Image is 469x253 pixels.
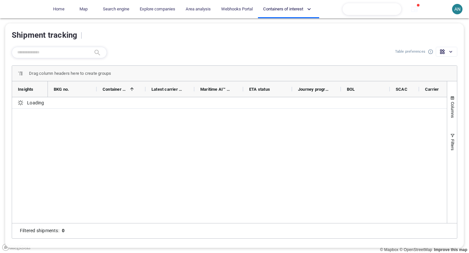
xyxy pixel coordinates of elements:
[298,87,330,92] span: Journey progress
[450,139,455,151] span: Filters
[103,87,127,92] span: Container no.
[62,228,64,233] h6: 0
[183,4,213,15] a: Area analysis
[54,87,69,92] span: BKG no.
[29,71,111,76] span: Drag column headers here to create groups
[249,87,270,92] span: ETA status
[137,4,178,15] a: Explore companies
[20,227,59,234] h6: Filtered shipments :
[74,4,95,15] button: Map
[425,87,439,92] span: Carrier
[441,224,464,248] iframe: Chat
[151,87,183,92] span: Latest carrier ETD/ATD
[50,4,67,15] a: Home
[12,97,447,109] div: Press SPACE to select this row.
[219,4,255,15] a: Webhooks Portal
[77,30,86,40] h5: |
[29,71,111,76] div: Row Groups
[261,4,317,15] button: Containers of interest
[12,30,77,40] h5: Shipment tracking
[18,87,34,92] span: Insights
[396,87,407,92] span: SCAC
[100,4,132,15] a: Search engine
[27,100,44,105] span: Loading
[451,3,464,16] button: AN
[429,5,436,13] div: Notification center
[200,87,232,92] span: Maritime AI™ Predictive ETA
[450,102,455,118] span: Columns
[395,49,425,54] p: Table preferences
[454,7,461,12] span: AN
[347,87,355,92] span: BOL
[48,4,69,15] button: Home
[263,6,311,13] span: Containers of interest
[77,4,92,15] a: Map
